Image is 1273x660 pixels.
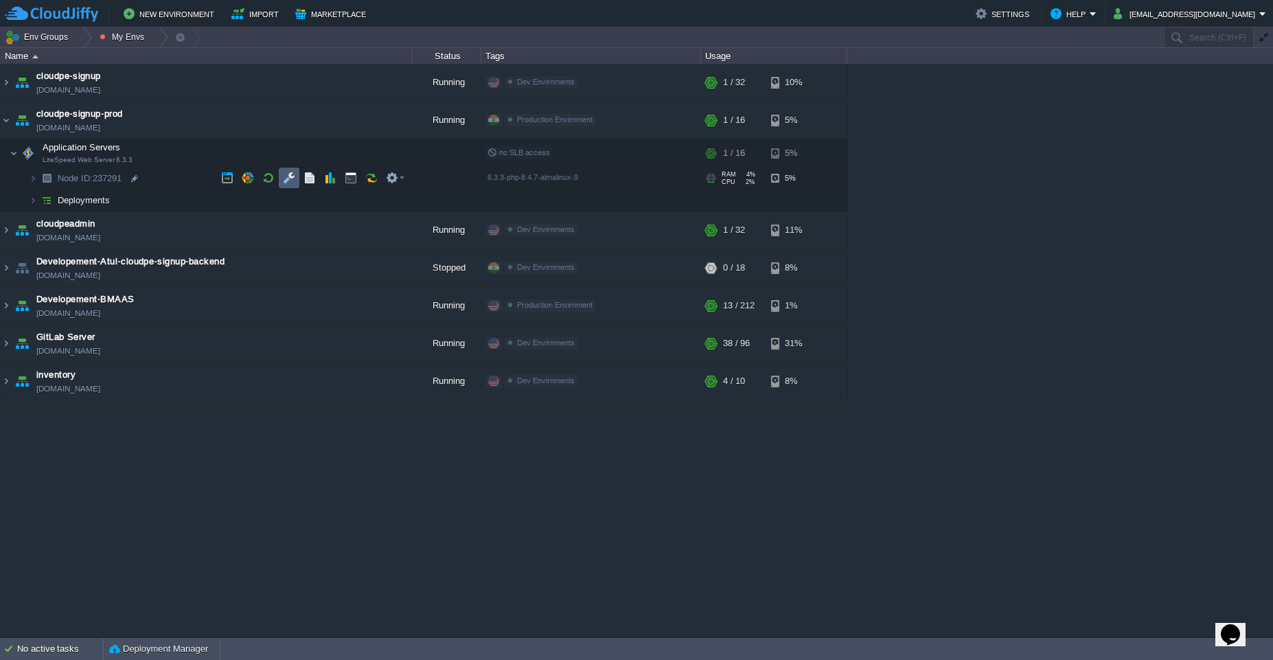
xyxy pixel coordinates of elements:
[43,156,133,164] span: LiteSpeed Web Server 6.3.3
[36,269,100,282] a: [DOMAIN_NAME]
[1051,5,1090,22] button: Help
[723,102,745,139] div: 1 / 16
[771,102,816,139] div: 5%
[36,107,123,121] a: cloudpe-signup-prod
[58,173,93,183] span: Node ID:
[1114,5,1259,22] button: [EMAIL_ADDRESS][DOMAIN_NAME]
[723,363,745,400] div: 4 / 10
[771,212,816,249] div: 11%
[41,141,122,153] span: Application Servers
[723,325,750,362] div: 38 / 96
[1,102,12,139] img: AMDAwAAAACH5BAEAAAAALAAAAAABAAEAAAICRAEAOw==
[36,344,100,358] a: [DOMAIN_NAME]
[723,64,745,101] div: 1 / 32
[12,212,32,249] img: AMDAwAAAACH5BAEAAAAALAAAAAABAAEAAAICRAEAOw==
[722,179,735,185] span: CPU
[413,363,481,400] div: Running
[722,171,736,178] span: RAM
[56,172,124,184] a: Node ID:237291
[12,287,32,324] img: AMDAwAAAACH5BAEAAAAALAAAAAABAAEAAAICRAEAOw==
[19,139,38,167] img: AMDAwAAAACH5BAEAAAAALAAAAAABAAEAAAICRAEAOw==
[723,212,745,249] div: 1 / 32
[12,102,32,139] img: AMDAwAAAACH5BAEAAAAALAAAAAABAAEAAAICRAEAOw==
[12,64,32,101] img: AMDAwAAAACH5BAEAAAAALAAAAAABAAEAAAICRAEAOw==
[12,249,32,286] img: AMDAwAAAACH5BAEAAAAALAAAAAABAAEAAAICRAEAOw==
[413,212,481,249] div: Running
[517,339,575,347] span: Dev Envirnments
[37,190,56,211] img: AMDAwAAAACH5BAEAAAAALAAAAAABAAEAAAICRAEAOw==
[1,249,12,286] img: AMDAwAAAACH5BAEAAAAALAAAAAABAAEAAAICRAEAOw==
[36,293,135,306] a: Developement-BMAAS
[741,179,755,185] span: 2%
[36,382,100,396] a: [DOMAIN_NAME]
[723,249,745,286] div: 0 / 18
[295,5,370,22] button: Marketplace
[124,5,218,22] button: New Environment
[1215,605,1259,646] iframe: chat widget
[5,27,73,47] button: Env Groups
[56,172,124,184] span: 237291
[413,249,481,286] div: Stopped
[1,325,12,362] img: AMDAwAAAACH5BAEAAAAALAAAAAABAAEAAAICRAEAOw==
[41,142,122,152] a: Application ServersLiteSpeed Web Server 6.3.3
[10,139,18,167] img: AMDAwAAAACH5BAEAAAAALAAAAAABAAEAAAICRAEAOw==
[517,225,575,234] span: Dev Envirnments
[36,330,95,344] a: GitLab Server
[231,5,283,22] button: Import
[702,48,847,64] div: Usage
[517,78,575,86] span: Dev Envirnments
[771,64,816,101] div: 10%
[742,171,755,178] span: 4%
[36,255,225,269] a: Developement-Atul-cloudpe-signup-backend
[1,363,12,400] img: AMDAwAAAACH5BAEAAAAALAAAAAABAAEAAAICRAEAOw==
[488,173,578,181] span: 6.3.3-php-8.4.7-almalinux-9
[771,325,816,362] div: 31%
[32,55,38,58] img: AMDAwAAAACH5BAEAAAAALAAAAAABAAEAAAICRAEAOw==
[723,139,745,167] div: 1 / 16
[56,194,112,206] a: Deployments
[1,287,12,324] img: AMDAwAAAACH5BAEAAAAALAAAAAABAAEAAAICRAEAOw==
[36,121,100,135] a: [DOMAIN_NAME]
[517,263,575,271] span: Dev Envirnments
[36,217,95,231] a: cloudpeadmin
[976,5,1033,22] button: Settings
[488,148,550,157] span: no SLB access
[413,287,481,324] div: Running
[36,306,100,320] a: [DOMAIN_NAME]
[37,168,56,189] img: AMDAwAAAACH5BAEAAAAALAAAAAABAAEAAAICRAEAOw==
[413,64,481,101] div: Running
[771,363,816,400] div: 8%
[482,48,700,64] div: Tags
[771,249,816,286] div: 8%
[100,27,148,47] button: My Envs
[12,325,32,362] img: AMDAwAAAACH5BAEAAAAALAAAAAABAAEAAAICRAEAOw==
[413,48,481,64] div: Status
[413,102,481,139] div: Running
[109,642,208,656] button: Deployment Manager
[36,368,76,382] a: inventory
[36,69,101,83] a: cloudpe-signup
[36,83,100,97] a: [DOMAIN_NAME]
[36,231,100,244] a: [DOMAIN_NAME]
[517,115,593,124] span: Production Envirnment
[517,376,575,385] span: Dev Envirnments
[723,287,755,324] div: 13 / 212
[12,363,32,400] img: AMDAwAAAACH5BAEAAAAALAAAAAABAAEAAAICRAEAOw==
[1,48,412,64] div: Name
[771,139,816,167] div: 5%
[5,5,98,23] img: CloudJiffy
[29,190,37,211] img: AMDAwAAAACH5BAEAAAAALAAAAAABAAEAAAICRAEAOw==
[1,212,12,249] img: AMDAwAAAACH5BAEAAAAALAAAAAABAAEAAAICRAEAOw==
[413,325,481,362] div: Running
[29,168,37,189] img: AMDAwAAAACH5BAEAAAAALAAAAAABAAEAAAICRAEAOw==
[17,638,103,660] div: No active tasks
[1,64,12,101] img: AMDAwAAAACH5BAEAAAAALAAAAAABAAEAAAICRAEAOw==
